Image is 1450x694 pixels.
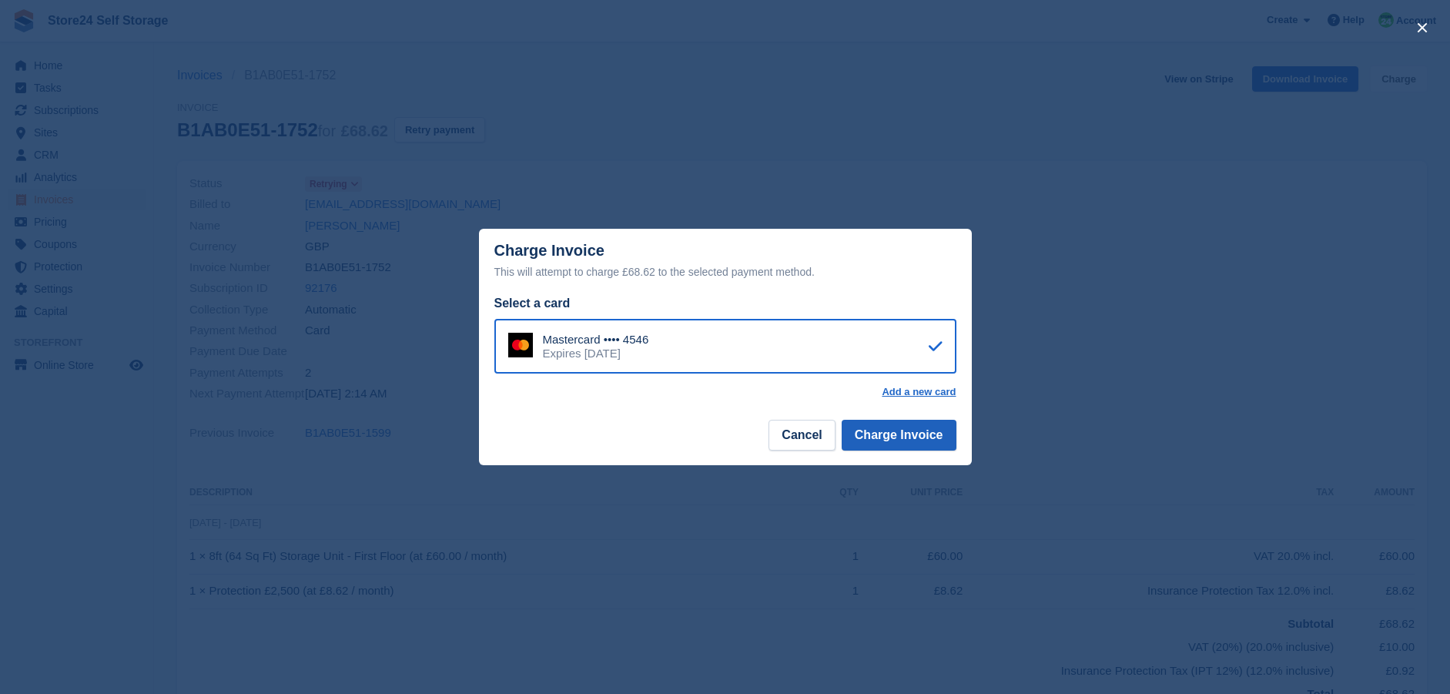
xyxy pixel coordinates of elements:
div: Charge Invoice [494,242,956,281]
img: Mastercard Logo [508,333,533,357]
button: Cancel [769,420,835,451]
div: Expires [DATE] [543,347,649,360]
div: This will attempt to charge £68.62 to the selected payment method. [494,263,956,281]
div: Select a card [494,294,956,313]
div: Mastercard •••• 4546 [543,333,649,347]
a: Add a new card [882,386,956,398]
button: close [1410,15,1435,40]
button: Charge Invoice [842,420,956,451]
